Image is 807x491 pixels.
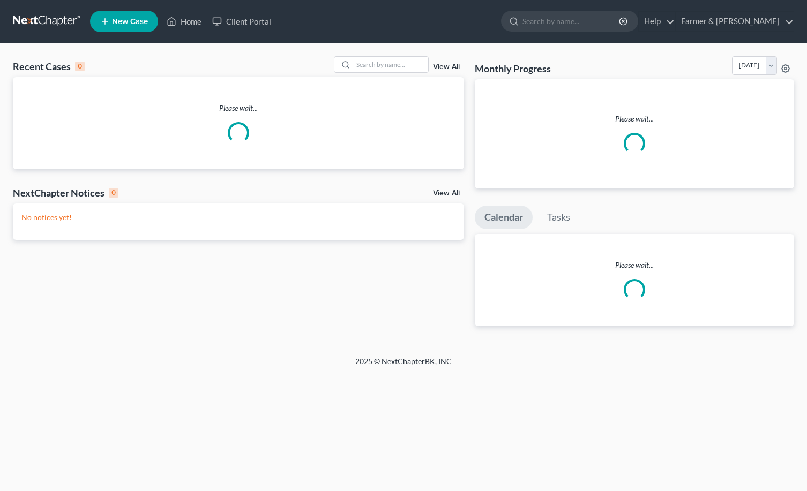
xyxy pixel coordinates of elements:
a: Home [161,12,207,31]
p: Please wait... [483,114,786,124]
div: 0 [75,62,85,71]
p: No notices yet! [21,212,455,223]
a: Help [639,12,675,31]
p: Please wait... [13,103,464,114]
span: New Case [112,18,148,26]
p: Please wait... [475,260,794,270]
a: View All [433,63,460,71]
input: Search by name... [522,11,621,31]
h3: Monthly Progress [475,62,551,75]
div: 2025 © NextChapterBK, INC [98,356,709,375]
input: Search by name... [353,57,428,72]
div: 0 [109,188,118,198]
a: Farmer & [PERSON_NAME] [676,12,794,31]
a: Client Portal [207,12,277,31]
a: Tasks [537,206,580,229]
a: Calendar [475,206,533,229]
a: View All [433,190,460,197]
div: Recent Cases [13,60,85,73]
div: NextChapter Notices [13,186,118,199]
